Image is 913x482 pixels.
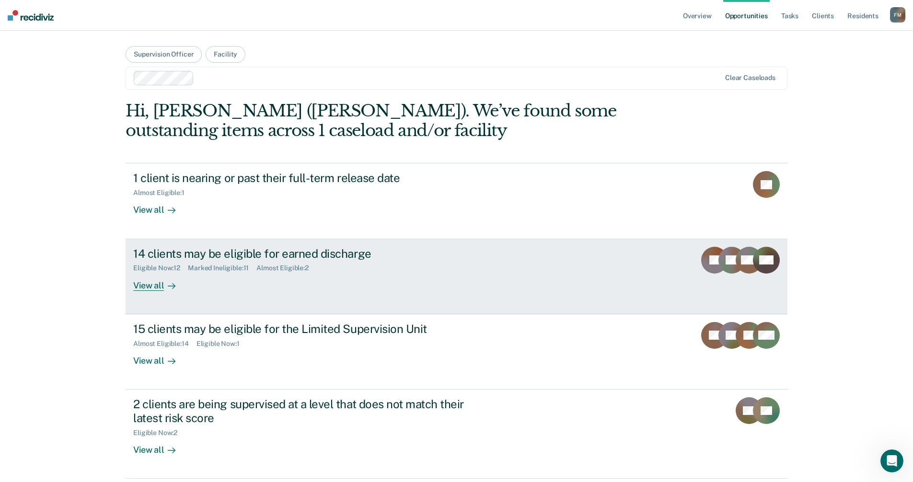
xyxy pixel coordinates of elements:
[206,46,245,63] button: Facility
[126,390,787,479] a: 2 clients are being supervised at a level that does not match their latest risk scoreEligible Now...
[133,340,196,348] div: Almost Eligible : 14
[126,101,655,140] div: Hi, [PERSON_NAME] ([PERSON_NAME]). We’ve found some outstanding items across 1 caseload and/or fa...
[126,163,787,239] a: 1 client is nearing or past their full-term release dateAlmost Eligible:1View all
[188,264,256,272] div: Marked Ineligible : 11
[133,397,470,425] div: 2 clients are being supervised at a level that does not match their latest risk score
[196,340,247,348] div: Eligible Now : 1
[890,7,905,23] div: F M
[126,46,202,63] button: Supervision Officer
[133,347,187,366] div: View all
[880,449,903,472] iframe: Intercom live chat
[256,264,316,272] div: Almost Eligible : 2
[133,189,192,197] div: Almost Eligible : 1
[725,74,775,82] div: Clear caseloads
[133,436,187,455] div: View all
[126,239,787,314] a: 14 clients may be eligible for earned dischargeEligible Now:12Marked Ineligible:11Almost Eligible...
[133,247,470,261] div: 14 clients may be eligible for earned discharge
[133,171,470,185] div: 1 client is nearing or past their full-term release date
[133,272,187,291] div: View all
[126,314,787,390] a: 15 clients may be eligible for the Limited Supervision UnitAlmost Eligible:14Eligible Now:1View all
[8,10,54,21] img: Recidiviz
[133,264,188,272] div: Eligible Now : 12
[133,197,187,216] div: View all
[890,7,905,23] button: FM
[133,322,470,336] div: 15 clients may be eligible for the Limited Supervision Unit
[133,429,185,437] div: Eligible Now : 2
